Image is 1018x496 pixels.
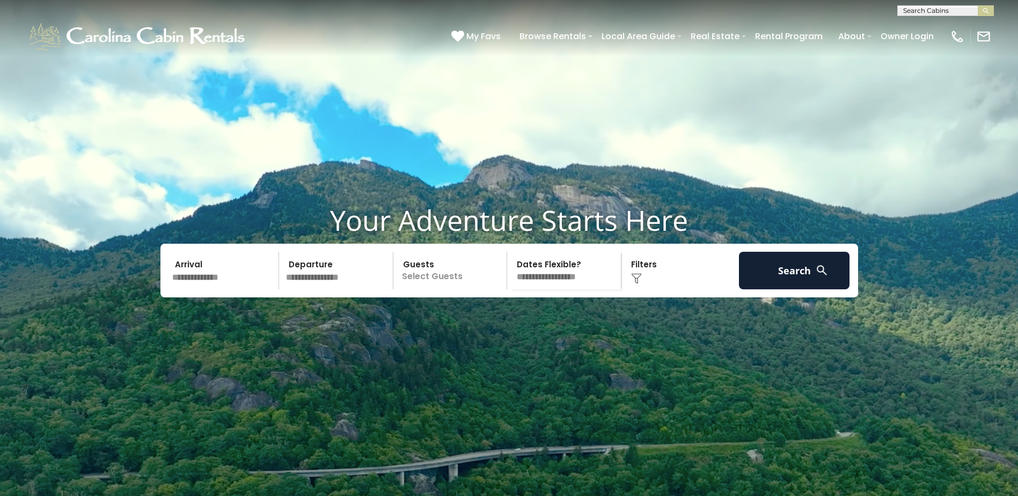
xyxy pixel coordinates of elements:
button: Search [739,252,850,289]
a: Browse Rentals [514,27,591,46]
a: Real Estate [685,27,745,46]
h1: Your Adventure Starts Here [8,203,1010,237]
span: My Favs [466,30,501,43]
img: search-regular-white.png [815,264,829,277]
p: Select Guests [397,252,507,289]
a: Local Area Guide [596,27,680,46]
img: phone-regular-white.png [950,29,965,44]
a: My Favs [451,30,503,43]
a: About [833,27,870,46]
img: White-1-1-2.png [27,20,250,53]
a: Rental Program [750,27,828,46]
img: filter--v1.png [631,273,642,284]
a: Owner Login [875,27,939,46]
img: mail-regular-white.png [976,29,991,44]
